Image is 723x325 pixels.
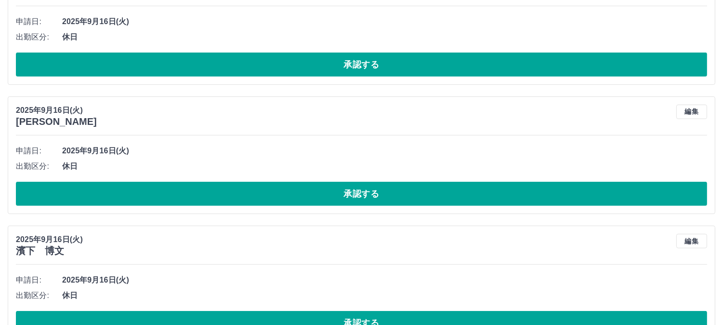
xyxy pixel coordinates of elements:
h3: [PERSON_NAME] [16,116,97,127]
span: 2025年9月16日(火) [62,145,707,157]
span: 出勤区分: [16,161,62,172]
p: 2025年9月16日(火) [16,105,97,116]
button: 編集 [676,105,707,119]
p: 2025年9月16日(火) [16,234,83,245]
span: 2025年9月16日(火) [62,274,707,286]
span: 申請日: [16,145,62,157]
button: 承認する [16,53,707,77]
span: 出勤区分: [16,290,62,301]
span: 出勤区分: [16,31,62,43]
button: 編集 [676,234,707,248]
span: 2025年9月16日(火) [62,16,707,27]
h3: 濱下 博文 [16,245,83,257]
span: 申請日: [16,274,62,286]
span: 休日 [62,31,707,43]
span: 休日 [62,161,707,172]
span: 休日 [62,290,707,301]
span: 申請日: [16,16,62,27]
button: 承認する [16,182,707,206]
